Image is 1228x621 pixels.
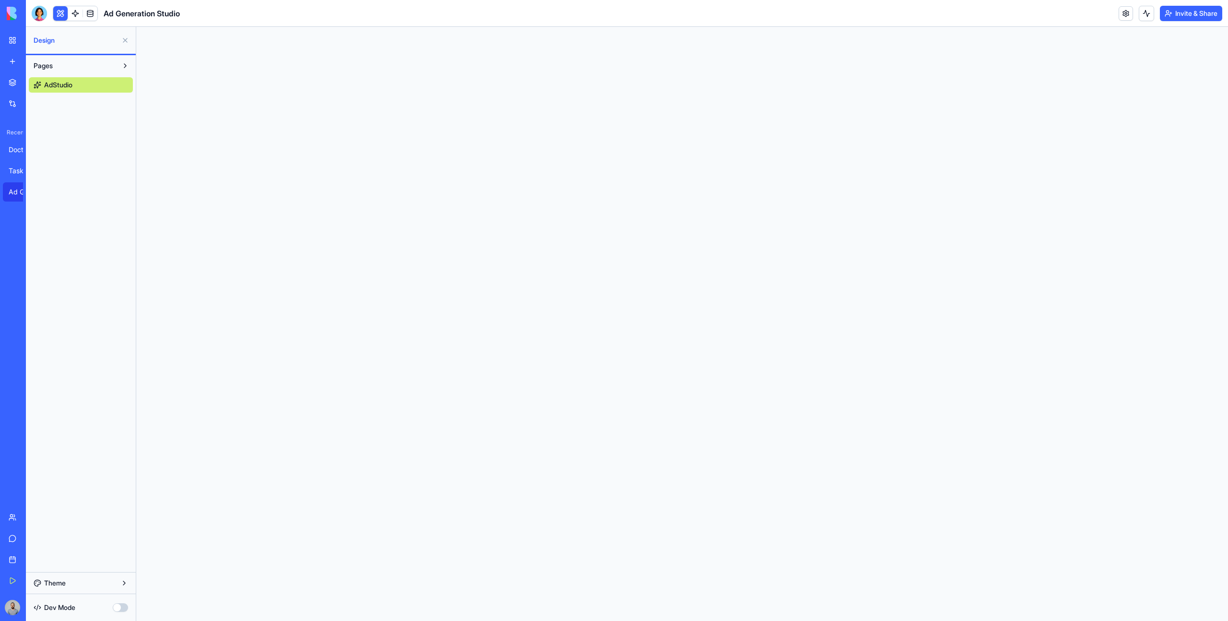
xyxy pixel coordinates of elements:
[3,182,41,202] a: Ad Generation Studio
[44,80,72,90] span: AdStudio
[29,575,133,591] button: Theme
[104,8,180,19] span: Ad Generation Studio
[3,140,41,159] a: Doctor Shift Manager
[29,58,118,73] button: Pages
[9,166,35,176] div: TaskFlow
[44,603,75,612] span: Dev Mode
[34,61,53,71] span: Pages
[7,7,66,20] img: logo
[9,145,35,155] div: Doctor Shift Manager
[29,77,133,93] a: AdStudio
[5,600,20,615] img: image_123650291_bsq8ao.jpg
[34,36,118,45] span: Design
[9,187,35,197] div: Ad Generation Studio
[1160,6,1222,21] button: Invite & Share
[3,161,41,180] a: TaskFlow
[3,129,23,136] span: Recent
